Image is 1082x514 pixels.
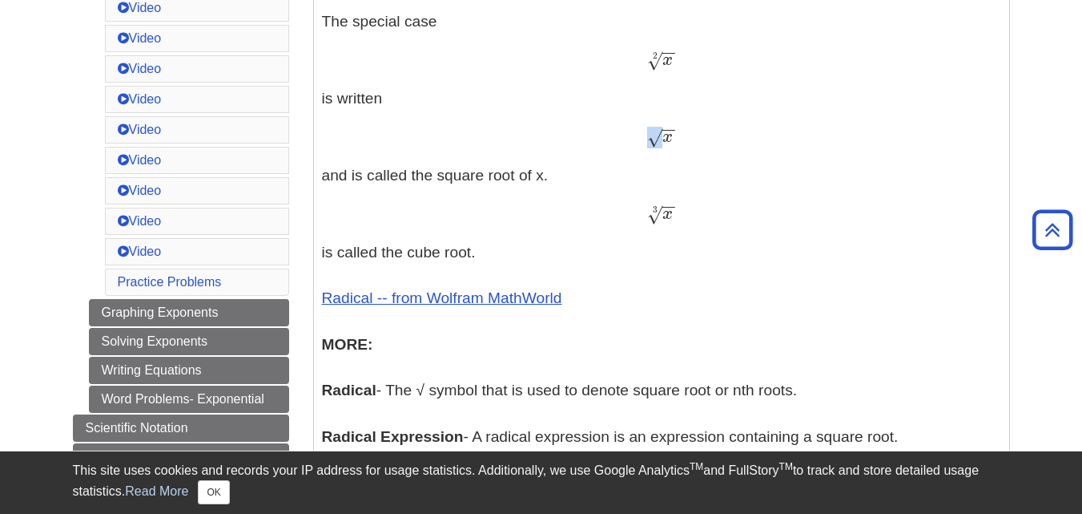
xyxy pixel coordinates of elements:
div: This site uses cookies and records your IP address for usage statistics. Additionally, we use Goo... [73,461,1010,504]
span: Scientific Notation [86,421,188,435]
a: Video [118,123,162,136]
sup: TM [779,461,793,472]
span: Averages [86,450,139,463]
b: Radical [322,382,376,399]
a: Radical -- from Wolfram MathWorld [322,289,562,306]
span: 3 [653,204,658,215]
span: 2 [653,51,658,61]
span: x [662,128,673,146]
a: Video [118,153,162,167]
a: Video [118,62,162,75]
a: Read More [125,484,188,498]
a: Video [118,184,162,197]
a: Back to Top [1027,219,1078,241]
a: Video [118,92,162,106]
span: √ [647,50,662,71]
a: Writing Equations [89,357,289,384]
span: x [662,205,673,223]
span: x [662,51,673,69]
a: Practice Problems [118,275,222,289]
span: √ [647,127,662,148]
a: Averages [73,443,289,471]
sup: TM [690,461,703,472]
b: MORE: [322,336,373,353]
a: Solving Exponents [89,328,289,355]
a: Video [118,245,162,258]
a: Graphing Exponents [89,299,289,326]
a: Video [118,1,162,14]
span: √ [647,204,662,225]
a: Word Problems- Exponential [89,386,289,413]
a: Scientific Notation [73,415,289,442]
button: Close [198,480,229,504]
b: Radical Expression [322,428,464,445]
a: Video [118,31,162,45]
a: Video [118,214,162,228]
